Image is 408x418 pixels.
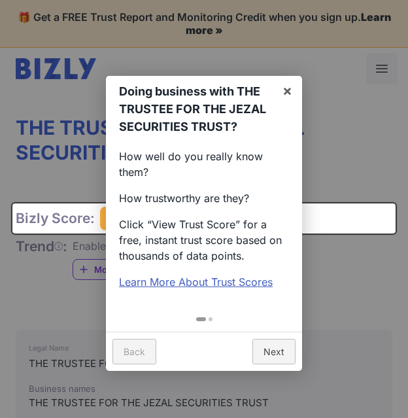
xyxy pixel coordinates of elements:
[112,339,156,364] a: Back
[273,76,302,105] a: ×
[252,339,296,364] a: Next
[119,148,289,180] p: How well do you really know them?
[119,190,289,206] p: How trustworthy are they?
[119,217,289,264] p: Click “View Trust Score” for a free, instant trust score based on thousands of data points.
[119,82,272,135] h1: Doing business with THE TRUSTEE FOR THE JEZAL SECURITIES TRUST?
[119,275,273,288] a: Learn More About Trust Scores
